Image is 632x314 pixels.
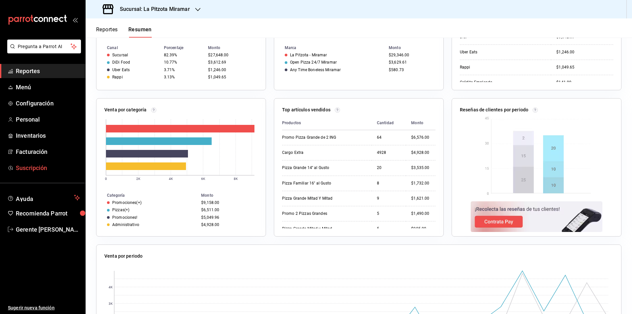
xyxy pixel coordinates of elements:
div: DiDi Food [112,60,130,65]
div: $6,511.00 [201,208,255,212]
div: Pizza Familiar 16'' al Gusto [282,181,348,186]
div: Uber Eats [460,49,526,55]
span: Personal [16,115,80,124]
th: Monto [406,116,435,130]
button: Pregunta a Parrot AI [7,40,81,53]
div: $4,928.00 [201,222,255,227]
div: $1,049.65 [556,65,613,70]
div: La Pitzota - Miramar [290,53,327,57]
th: Marca [274,44,386,51]
p: Venta por categoría [104,106,147,113]
text: 6K [201,177,205,181]
div: 5 [377,226,401,232]
div: 3.13% [164,75,203,79]
div: Pizzas(+) [112,208,129,212]
th: Cantidad [372,116,406,130]
div: 9 [377,196,401,201]
div: $580.73 [389,68,433,72]
div: 10.77% [164,60,203,65]
div: $9,158.00 [201,200,255,205]
button: open_drawer_menu [72,17,78,22]
span: Pregunta a Parrot AI [18,43,71,50]
div: Uber Eats [112,68,130,72]
div: $1,621.00 [411,196,435,201]
div: Rappi [112,75,123,79]
div: 3.71% [164,68,203,72]
span: Suscripción [16,163,80,172]
div: Cargo Extra [282,150,348,156]
div: navigation tabs [96,26,152,38]
div: $1,246.00 [208,68,255,72]
p: Top artículos vendidos [282,106,330,113]
div: $1,049.65 [208,75,255,79]
span: Facturación [16,147,80,156]
h3: Sucursal: La Pitzota Miramar [115,5,190,13]
th: Porcentaje [161,44,205,51]
span: Sugerir nueva función [8,304,80,311]
div: $29,346.00 [389,53,433,57]
div: $4,928.00 [411,150,435,156]
span: Reportes [16,67,80,75]
th: Categoría [96,192,198,199]
div: 82.39% [164,53,203,57]
div: $6,576.00 [411,135,435,140]
text: 2K [136,177,141,181]
div: Administrativo [112,222,139,227]
span: Configuración [16,99,80,108]
th: Productos [282,116,372,130]
div: Pizza Grande Mitad Y Mitad [282,196,348,201]
div: Any Time Boneless Miramar [290,68,341,72]
div: Rappi [460,65,526,70]
div: Promociones! [112,215,138,220]
div: 4928 [377,150,401,156]
span: Ayuda [16,194,71,202]
div: Crédito Empleado [460,80,526,85]
div: 5 [377,211,401,216]
th: Monto [198,192,266,199]
div: $905.00 [411,226,435,232]
div: $3,612.69 [208,60,255,65]
div: $1,490.00 [411,211,435,216]
div: $3,535.00 [411,165,435,171]
p: Venta por periodo [104,253,143,260]
text: 4K [169,177,173,181]
div: Promo 2 Pizzas Grandes [282,211,348,216]
th: Monto [386,44,443,51]
span: Recomienda Parrot [16,209,80,218]
span: Inventarios [16,131,80,140]
div: 20 [377,165,401,171]
text: 3K [109,302,113,305]
div: Promociones(+) [112,200,142,205]
div: $1,246.00 [556,49,613,55]
span: Gerente [PERSON_NAME] [16,225,80,234]
div: $5,049.96 [201,215,255,220]
div: $3,629.61 [389,60,433,65]
button: Reportes [96,26,118,38]
th: Monto [205,44,266,51]
div: Sucursal [112,53,128,57]
text: 8K [234,177,238,181]
div: Promo Pizza Grande de 2 ING [282,135,348,140]
div: Pizza Grande 14'' al Gusto [282,165,348,171]
div: Open Pizza 24/7 Miramar [290,60,337,65]
div: $1,732.00 [411,181,435,186]
th: Canal [96,44,161,51]
div: Pizza Grande Mitad y Mitad [282,226,348,232]
button: Resumen [128,26,152,38]
div: $141.00 [556,80,613,85]
div: 64 [377,135,401,140]
p: Reseñas de clientes por periodo [460,106,528,113]
a: Pregunta a Parrot AI [5,48,81,55]
text: 4K [109,285,113,289]
div: $27,648.00 [208,53,255,57]
span: Menú [16,83,80,92]
div: 8 [377,181,401,186]
text: 0 [105,177,107,181]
